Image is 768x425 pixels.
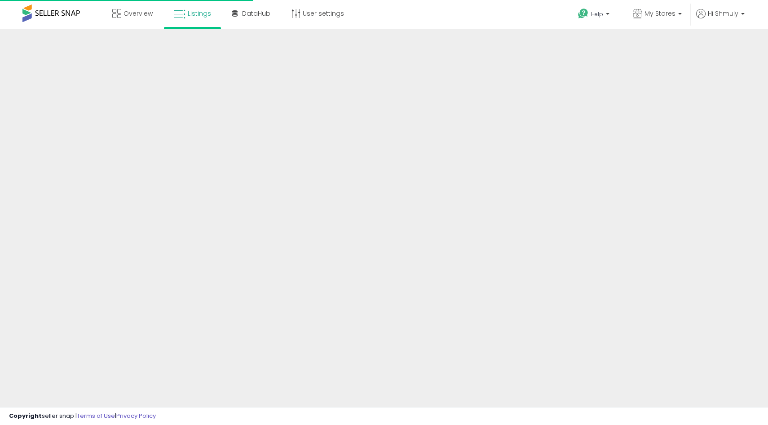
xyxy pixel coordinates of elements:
i: Get Help [578,8,589,19]
a: Help [571,1,618,29]
a: Hi Shmuly [696,9,745,29]
span: Help [591,10,603,18]
span: DataHub [242,9,270,18]
span: Overview [124,9,153,18]
span: My Stores [644,9,675,18]
span: Hi Shmuly [708,9,738,18]
span: Listings [188,9,211,18]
